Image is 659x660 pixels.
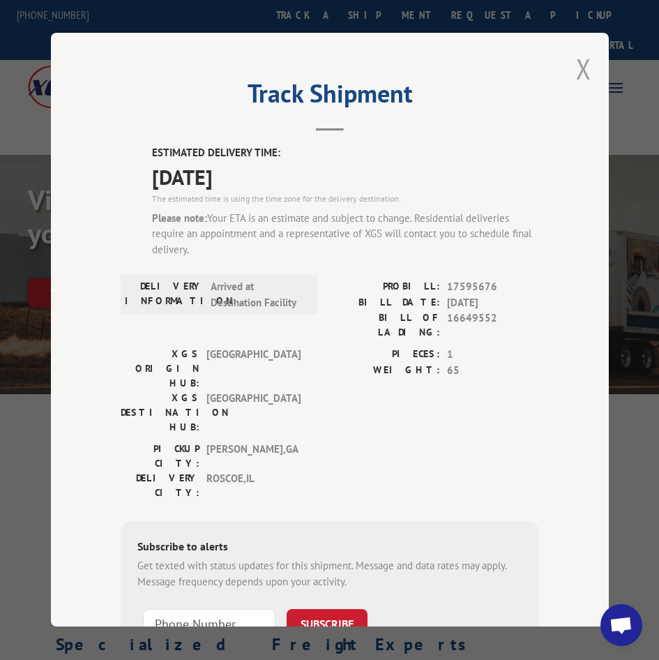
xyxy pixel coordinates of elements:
[600,604,642,646] div: Open chat
[206,471,301,500] span: ROSCOE , IL
[152,211,539,258] div: Your ETA is an estimate and subject to change. Residential deliveries require an appointment and ...
[121,391,199,435] label: XGS DESTINATION HUB:
[330,279,440,295] label: PROBILL:
[447,295,539,311] span: [DATE]
[125,279,204,310] label: DELIVERY INFORMATION:
[447,279,539,295] span: 17595676
[121,471,199,500] label: DELIVERY CITY:
[206,442,301,471] span: [PERSON_NAME] , GA
[330,295,440,311] label: BILL DATE:
[447,347,539,363] span: 1
[137,558,522,590] div: Get texted with status updates for this shipment. Message and data rates may apply. Message frequ...
[576,50,591,87] button: Close modal
[152,193,539,205] div: The estimated time is using the time zone for the delivery destination.
[152,145,539,161] label: ESTIMATED DELIVERY TIME:
[447,363,539,379] span: 65
[152,161,539,193] span: [DATE]
[137,538,522,558] div: Subscribe to alerts
[206,347,301,391] span: [GEOGRAPHIC_DATA]
[330,310,440,340] label: BILL OF LADING:
[287,609,368,638] button: SUBSCRIBE
[206,391,301,435] span: [GEOGRAPHIC_DATA]
[121,347,199,391] label: XGS ORIGIN HUB:
[121,442,199,471] label: PICKUP CITY:
[330,347,440,363] label: PIECES:
[143,609,275,638] input: Phone Number
[121,84,539,110] h2: Track Shipment
[447,310,539,340] span: 16649552
[330,363,440,379] label: WEIGHT:
[152,211,207,225] strong: Please note:
[211,279,305,310] span: Arrived at Destination Facility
